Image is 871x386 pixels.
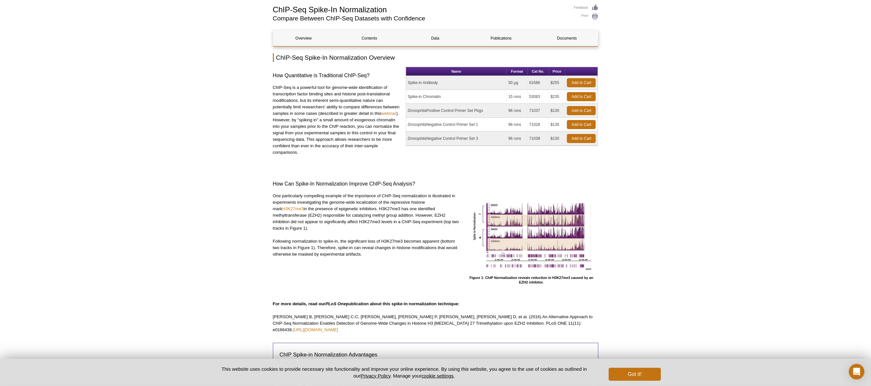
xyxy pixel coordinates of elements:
[567,134,596,143] a: Add to Cart
[406,67,507,76] th: Name
[273,4,568,14] h1: ChIP-Seq Spike-In Normalization
[609,368,661,381] button: Got it!
[273,53,598,62] h2: ChIP-Seq Spike-In Normalization Overview
[408,108,426,113] i: Drosophila
[273,193,460,232] p: One particularly compelling example of the importance of ChIP-Seq normalization is illustrated in...
[273,84,401,156] p: ChIP-Seq is a powerful tool for genome-wide identification of transcription factor binding sites ...
[549,118,566,132] td: $130
[406,104,507,118] td: Positive Control Primer Set Pbgs
[528,132,549,146] td: 71038
[293,327,338,332] a: [URL][DOMAIN_NAME]
[528,67,549,76] th: Cat No.
[406,76,507,90] td: Spike-in Antibody
[507,104,527,118] td: 96 rxns
[549,67,566,76] th: Price
[849,364,865,380] div: Open Intercom Messenger
[381,111,396,116] a: webinar
[528,104,549,118] td: 71037
[567,92,596,101] a: Add to Cart
[567,106,596,115] a: Add to Cart
[280,351,592,359] h2: ChIP Spike-in Normalization Advantages
[282,206,304,211] a: H3K27me3
[507,118,527,132] td: 96 rxns
[574,4,598,11] a: Feedback
[405,30,466,46] a: Data
[360,373,390,379] a: Privacy Policy
[421,373,453,379] button: cookie settings
[273,238,460,258] p: Following normalization to spike-in, the significant loss of H3K27me3 becomes apparent (bottom tw...
[325,301,346,306] em: PLoS One
[507,67,527,76] th: Format
[273,180,598,188] h3: How Can Spike-In Normalization Improve ChIP-Seq Analysis?
[507,76,527,90] td: 50 µg
[536,30,597,46] a: Documents
[465,276,598,284] h4: Figure 1: ChIP Normalization reveals reduction in H3K27me3 caused by an EZH2 inhibitor.
[273,301,460,306] strong: For more details, read our publication about this spike-in normalization technique:
[549,132,566,146] td: $130
[273,72,401,79] h3: How Quantitative is Traditional ChIP-Seq?
[406,118,507,132] td: Negative Control Primer Set 1
[273,314,598,333] p: [PERSON_NAME] B, [PERSON_NAME] C-C, [PERSON_NAME], [PERSON_NAME] P, [PERSON_NAME], [PERSON_NAME] ...
[507,90,527,104] td: 15 rxns
[408,136,426,141] i: Drosophila
[528,118,549,132] td: 71028
[549,90,566,104] td: $235
[528,90,549,104] td: 53083
[210,366,598,379] p: This website uses cookies to provide necessary site functionality and improve your online experie...
[574,13,598,20] a: Print
[549,104,566,118] td: $130
[273,30,334,46] a: Overview
[408,122,426,127] i: Drosophila
[273,16,568,21] h2: Compare Between ChIP-Seq Datasets with Confidence
[406,132,507,146] td: Negative Control Primer Set 3
[507,132,527,146] td: 96 rxns
[339,30,400,46] a: Contents
[549,76,566,90] td: $255
[567,120,596,129] a: Add to Cart
[466,193,596,274] img: ChIP Normalization reveals changes in H3K27me3 levels following treatment with EZH2 inhibitor.
[471,30,532,46] a: Publications
[528,76,549,90] td: 61686
[567,78,596,87] a: Add to Cart
[406,90,507,104] td: Spike-in Chromatin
